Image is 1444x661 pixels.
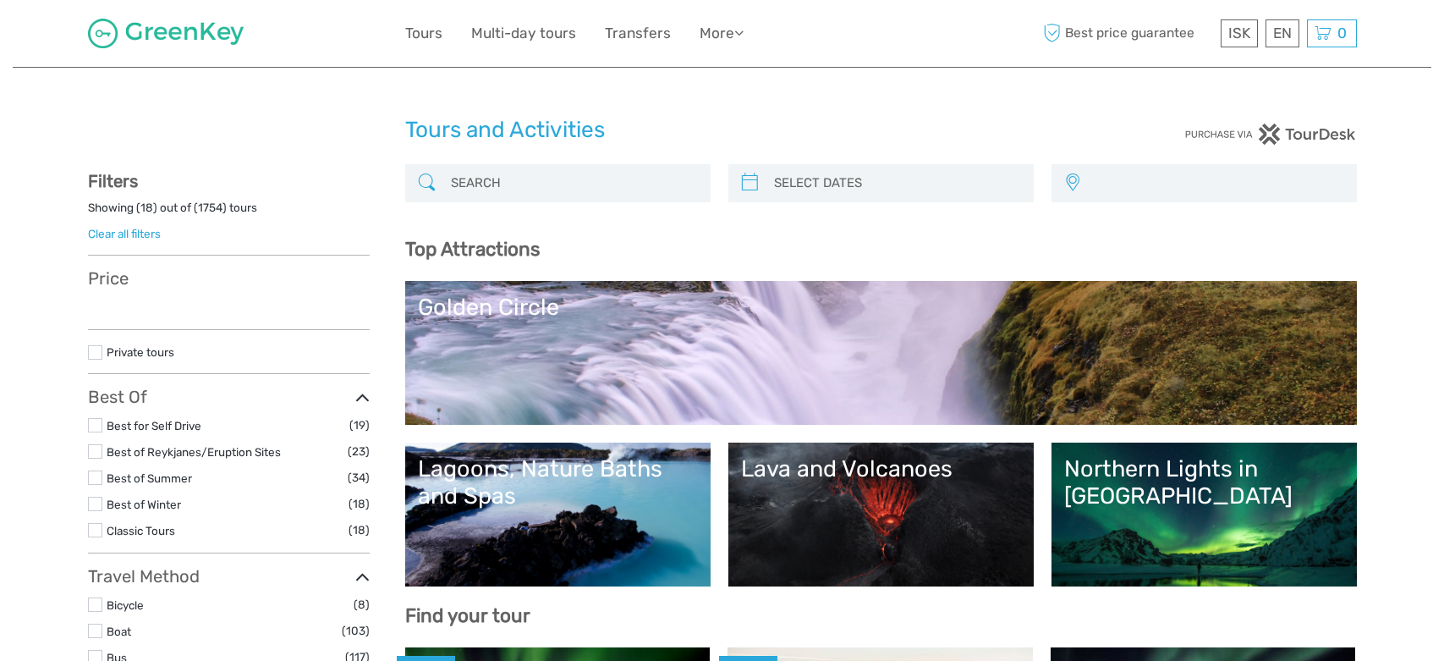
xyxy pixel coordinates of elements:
[605,21,671,46] a: Transfers
[418,294,1344,412] a: Golden Circle
[741,455,1021,574] a: Lava and Volcanoes
[88,227,161,240] a: Clear all filters
[444,168,702,198] input: SEARCH
[418,294,1344,321] div: Golden Circle
[1064,455,1344,574] a: Northern Lights in [GEOGRAPHIC_DATA]
[405,604,530,627] b: Find your tour
[405,117,1040,144] h1: Tours and Activities
[140,200,153,216] label: 18
[348,468,370,487] span: (34)
[88,566,370,587] h3: Travel Method
[349,521,370,540] span: (18)
[88,387,370,407] h3: Best Of
[107,471,192,485] a: Best of Summer
[348,442,370,461] span: (23)
[471,21,576,46] a: Multi-day tours
[354,595,370,614] span: (8)
[349,416,370,435] span: (19)
[1266,19,1299,47] div: EN
[700,21,744,46] a: More
[741,455,1021,482] div: Lava and Volcanoes
[88,171,138,191] strong: Filters
[88,200,370,226] div: Showing ( ) out of ( ) tours
[198,200,222,216] label: 1754
[107,345,174,359] a: Private tours
[342,621,370,641] span: (103)
[107,419,201,432] a: Best for Self Drive
[405,21,442,46] a: Tours
[107,498,181,511] a: Best of Winter
[349,494,370,514] span: (18)
[405,238,540,261] b: Top Attractions
[1184,124,1356,145] img: PurchaseViaTourDesk.png
[418,455,698,574] a: Lagoons, Nature Baths and Spas
[767,168,1025,198] input: SELECT DATES
[1228,25,1250,41] span: ISK
[1064,455,1344,510] div: Northern Lights in [GEOGRAPHIC_DATA]
[418,455,698,510] div: Lagoons, Nature Baths and Spas
[107,445,281,459] a: Best of Reykjanes/Eruption Sites
[107,524,175,537] a: Classic Tours
[88,268,370,289] h3: Price
[1335,25,1349,41] span: 0
[88,19,244,48] img: 1287-122375c5-1c4a-481d-9f75-0ef7bf1191bb_logo_small.jpg
[107,625,131,638] a: Boat
[107,598,144,612] a: Bicycle
[1040,19,1216,47] span: Best price guarantee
